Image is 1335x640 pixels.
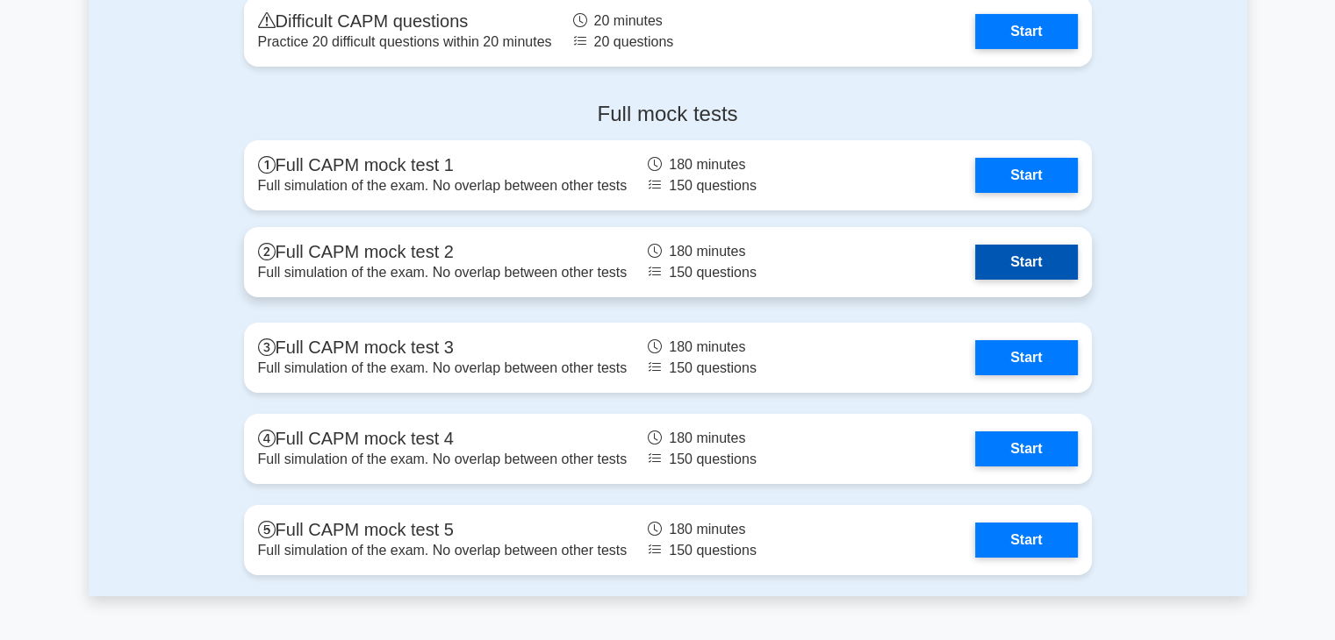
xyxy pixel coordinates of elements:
h4: Full mock tests [244,102,1092,127]
a: Start [975,245,1077,280]
a: Start [975,158,1077,193]
a: Start [975,431,1077,466]
a: Start [975,14,1077,49]
a: Start [975,523,1077,558]
a: Start [975,340,1077,375]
